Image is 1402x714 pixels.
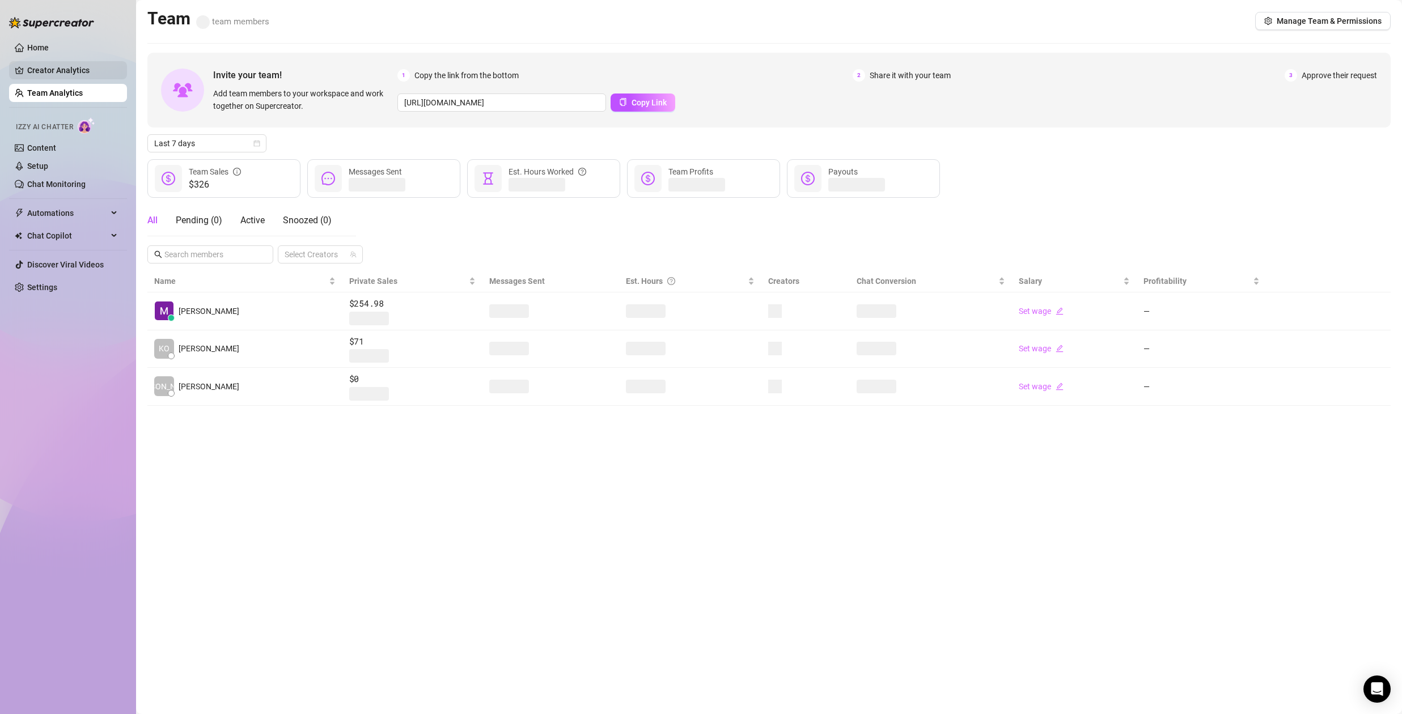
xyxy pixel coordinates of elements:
span: Manage Team & Permissions [1277,16,1382,25]
a: Home [27,43,49,52]
span: Invite your team! [213,68,397,82]
span: Profitability [1143,277,1187,286]
div: Pending ( 0 ) [176,214,222,227]
span: Approve their request [1302,69,1377,82]
span: Chat Copilot [27,227,108,245]
span: edit [1056,307,1064,315]
span: Salary [1019,277,1042,286]
span: $326 [189,178,241,192]
span: Copy the link from the bottom [414,69,519,82]
span: Snoozed ( 0 ) [283,215,332,226]
span: dollar-circle [162,172,175,185]
a: Discover Viral Videos [27,260,104,269]
span: Automations [27,204,108,222]
a: Creator Analytics [27,61,118,79]
span: info-circle [233,165,241,178]
span: question-circle [667,275,675,287]
a: Setup [27,161,48,171]
div: Open Intercom Messenger [1363,675,1391,703]
span: Last 7 days [154,135,260,152]
a: Set wageedit [1019,307,1064,316]
td: — [1137,292,1267,330]
span: team members [196,16,269,27]
span: [PERSON_NAME] [179,305,239,317]
span: 2 [853,69,865,82]
span: [PERSON_NAME] [179,342,239,355]
div: All [147,214,158,227]
span: search [154,250,162,258]
th: Creators [761,270,850,292]
th: Name [147,270,342,292]
span: Active [240,215,265,226]
span: team [350,251,357,258]
a: Settings [27,283,57,292]
span: hourglass [481,172,495,185]
span: copy [619,98,627,106]
a: Set wageedit [1019,344,1064,353]
span: Messages Sent [489,277,545,286]
span: $0 [349,372,476,386]
td: — [1137,368,1267,406]
a: Chat Monitoring [27,180,86,189]
span: Share it with your team [870,69,951,82]
span: edit [1056,382,1064,390]
span: Chat Conversion [857,277,916,286]
span: message [321,172,335,185]
a: Team Analytics [27,88,83,97]
span: Name [154,275,327,287]
span: Add team members to your workspace and work together on Supercreator. [213,87,393,112]
img: logo-BBDzfeDw.svg [9,17,94,28]
span: [PERSON_NAME] [179,380,239,393]
h2: Team [147,8,269,29]
span: Private Sales [349,277,397,286]
a: Set wageedit [1019,382,1064,391]
span: $254.98 [349,297,476,311]
span: thunderbolt [15,209,24,218]
button: Manage Team & Permissions [1255,12,1391,30]
img: Chat Copilot [15,232,22,240]
span: edit [1056,345,1064,352]
img: Melty Mochi [155,301,173,320]
img: AI Chatter [78,117,95,134]
td: — [1137,330,1267,368]
span: calendar [253,140,260,147]
span: Copy Link [632,98,667,107]
span: Izzy AI Chatter [16,122,73,133]
span: [PERSON_NAME] [134,380,194,393]
span: Payouts [828,167,858,176]
span: $71 [349,335,476,348]
a: Content [27,143,56,152]
span: 3 [1285,69,1297,82]
span: setting [1264,17,1272,25]
span: KO [159,342,170,355]
span: question-circle [578,165,586,178]
div: Est. Hours Worked [509,165,586,178]
span: Messages Sent [349,167,402,176]
input: Search members [164,248,257,261]
span: 1 [397,69,410,82]
span: dollar-circle [641,172,655,185]
div: Team Sales [189,165,241,178]
div: Est. Hours [626,275,746,287]
span: dollar-circle [801,172,815,185]
span: Team Profits [668,167,713,176]
button: Copy Link [611,93,675,112]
